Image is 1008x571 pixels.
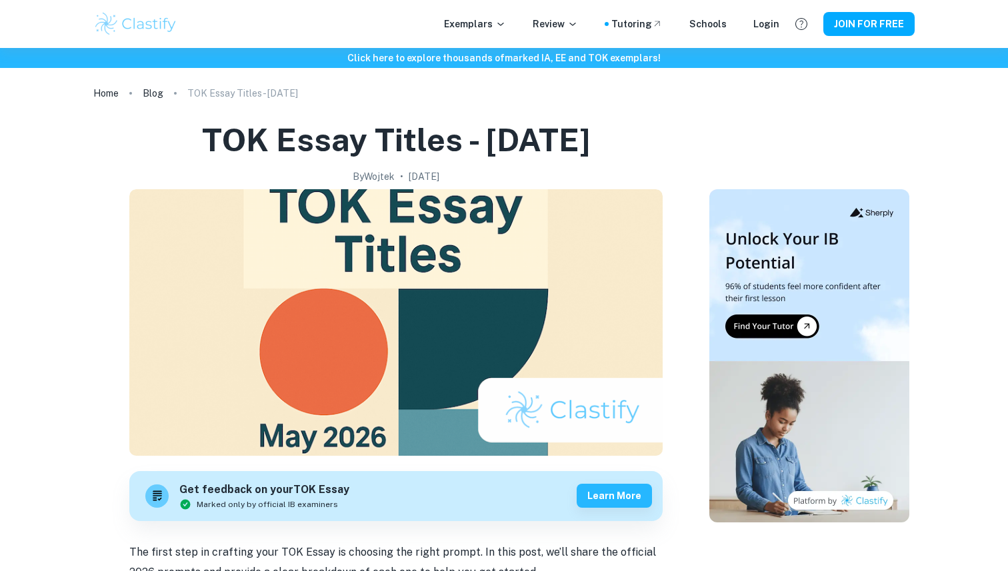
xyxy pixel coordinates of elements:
a: Home [93,84,119,103]
a: Login [753,17,779,31]
button: Help and Feedback [790,13,813,35]
a: Tutoring [611,17,663,31]
a: Schools [689,17,727,31]
p: • [400,169,403,184]
h2: By Wojtek [353,169,395,184]
h1: TOK Essay Titles - [DATE] [202,119,591,161]
a: Blog [143,84,163,103]
span: Marked only by official IB examiners [197,498,338,510]
p: Review [533,17,578,31]
img: Clastify logo [93,11,178,37]
h6: Click here to explore thousands of marked IA, EE and TOK exemplars ! [3,51,1005,65]
p: Exemplars [444,17,506,31]
img: TOK Essay Titles - May 2026 cover image [129,189,663,456]
img: Thumbnail [709,189,909,522]
h2: [DATE] [409,169,439,184]
h6: Get feedback on your TOK Essay [179,482,349,498]
button: Learn more [577,484,652,508]
button: JOIN FOR FREE [823,12,915,36]
a: Get feedback on yourTOK EssayMarked only by official IB examinersLearn more [129,471,663,521]
p: TOK Essay Titles - [DATE] [187,86,298,101]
